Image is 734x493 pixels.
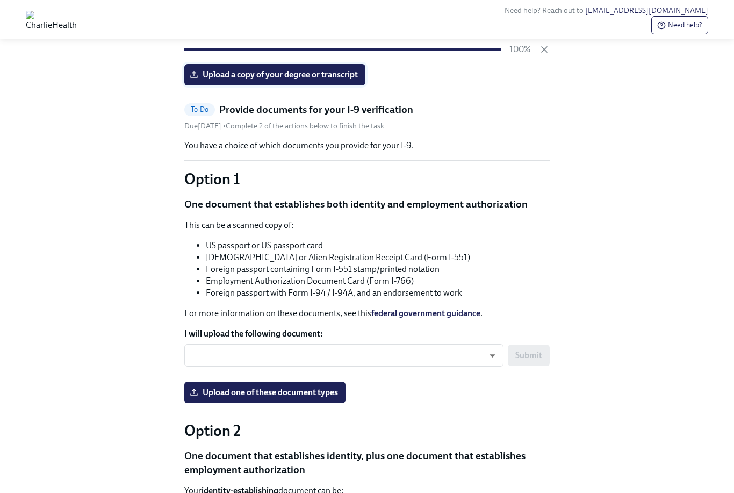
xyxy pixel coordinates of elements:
[184,308,550,319] p: For more information on these documents, see this .
[184,344,503,367] div: ​
[651,16,708,34] button: Need help?
[509,44,530,55] p: 100%
[206,263,550,275] li: Foreign passport containing Form I-551 stamp/printed notation
[539,44,550,55] button: Cancel
[505,6,708,15] span: Need help? Reach out to
[184,105,215,113] span: To Do
[371,308,480,318] a: federal government guidance
[184,64,365,85] label: Upload a copy of your degree or transcript
[184,197,550,211] p: One document that establishes both identity and employment authorization
[192,387,338,398] span: Upload one of these document types
[206,275,550,287] li: Employment Authorization Document Card (Form I-766)
[184,219,550,231] p: This can be a scanned copy of:
[184,449,550,476] p: One document that establishes identity, plus one document that establishes employment authorization
[184,328,550,340] label: I will upload the following document:
[26,11,77,28] img: CharlieHealth
[657,20,702,31] span: Need help?
[585,6,708,15] a: [EMAIL_ADDRESS][DOMAIN_NAME]
[184,121,384,131] div: • Complete 2 of the actions below to finish the task
[184,421,550,440] p: Option 2
[219,103,413,117] h5: Provide documents for your I-9 verification
[206,240,550,252] li: US passport or US passport card
[184,140,550,152] p: You have a choice of which documents you provide for your I-9.
[184,382,346,403] label: Upload one of these document types
[206,287,550,299] li: Foreign passport with Form I-94 / I-94A, and an endorsement to work
[184,103,550,131] a: To DoProvide documents for your I-9 verificationDue[DATE] •Complete 2 of the actions below to fin...
[206,252,550,263] li: [DEMOGRAPHIC_DATA] or Alien Registration Receipt Card (Form I-551)
[184,169,550,189] p: Option 1
[184,122,223,131] span: Friday, September 19th 2025, 10:00 am
[192,69,358,80] span: Upload a copy of your degree or transcript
